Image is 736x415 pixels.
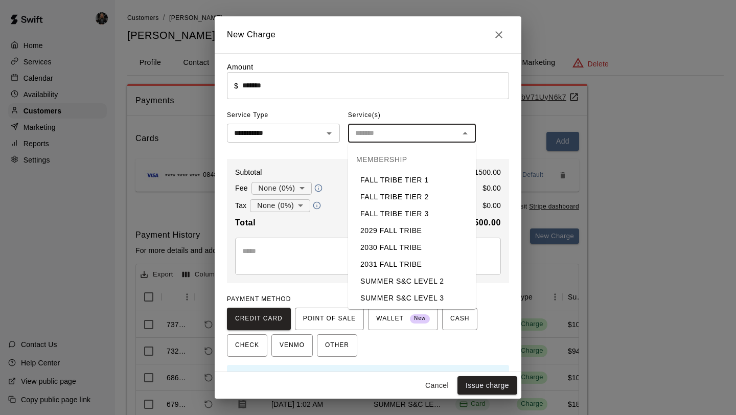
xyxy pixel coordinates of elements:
p: $ 0.00 [482,183,501,193]
span: VENMO [280,337,305,354]
span: OTHER [325,337,349,354]
li: FALL TRIBE TIER 3 [348,205,476,222]
li: FALL TRIBE TIER 2 [348,189,476,205]
button: WALLET New [368,308,438,330]
b: Total [235,218,256,227]
div: MEMBERSHIP [348,147,476,172]
span: Service Type [227,107,340,124]
button: VENMO [271,334,313,357]
span: PAYMENT METHOD [227,295,291,303]
li: 2031 FALL TRIBE [348,256,476,273]
button: Close [458,126,472,141]
button: Cancel [421,376,453,395]
span: CREDIT CARD [235,311,283,327]
p: Fee [235,183,248,193]
span: New [410,312,430,326]
li: 2030 FALL TRIBE [348,239,476,256]
span: CASH [450,311,469,327]
p: $ [234,81,238,91]
b: $ 1500.00 [464,218,501,227]
div: None (0%) [250,196,310,215]
button: POINT OF SALE [295,308,364,330]
p: $ 1500.00 [470,167,501,177]
span: WALLET [376,311,430,327]
p: Subtotal [235,167,262,177]
h2: New Charge [215,16,521,53]
div: None (0%) [251,179,312,198]
button: CHECK [227,334,267,357]
p: $ 0.00 [482,200,501,211]
li: 2029 FALL TRIBE [348,222,476,239]
button: Close [489,25,509,45]
button: CREDIT CARD [227,308,291,330]
button: CASH [442,308,477,330]
button: Open [322,126,336,141]
li: SUMMER S&C LEVEL 2 [348,307,476,324]
button: Issue charge [457,376,517,395]
span: CHECK [235,337,259,354]
span: POINT OF SALE [303,311,356,327]
p: Tax [235,200,246,211]
li: FALL TRIBE TIER 1 [348,172,476,189]
label: Amount [227,63,254,71]
button: OTHER [317,334,357,357]
span: Service(s) [348,107,381,124]
li: SUMMER S&C LEVEL 2 [348,273,476,290]
li: SUMMER S&C LEVEL 3 [348,290,476,307]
